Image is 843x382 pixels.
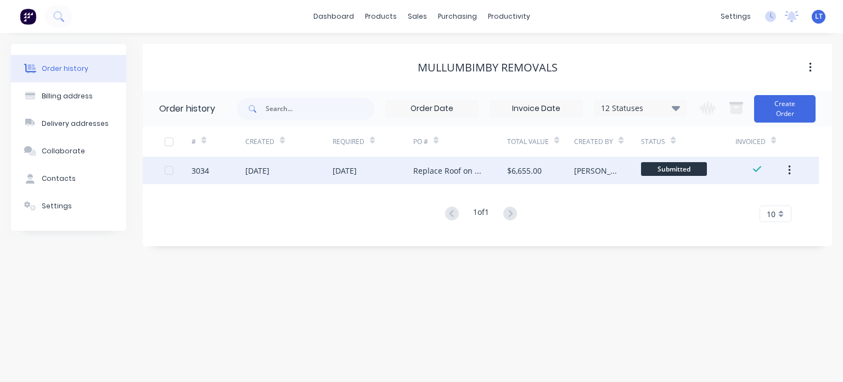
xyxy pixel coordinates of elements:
div: PO # [413,137,428,147]
div: Collaborate [42,146,85,156]
div: products [359,8,402,25]
img: Factory [20,8,36,25]
div: Invoiced [735,137,766,147]
div: 3034 [192,165,209,176]
button: Contacts [11,165,126,192]
div: Created [245,126,333,157]
div: settings [715,8,756,25]
button: Order history [11,55,126,82]
div: Mullumbimby Removals [418,61,558,74]
div: PO # [413,126,507,157]
a: dashboard [308,8,359,25]
div: Settings [42,201,72,211]
div: [PERSON_NAME] [574,165,619,176]
span: Submitted [641,162,707,176]
div: [DATE] [245,165,269,176]
div: # [192,126,245,157]
div: Created By [574,137,613,147]
div: Total Value [507,126,574,157]
button: Create Order [754,95,816,123]
div: Contacts [42,174,76,184]
div: Replace Roof on Pantech [413,165,485,176]
div: Total Value [507,137,549,147]
div: productivity [482,8,536,25]
button: Billing address [11,82,126,110]
div: Invoiced [735,126,789,157]
div: Billing address [42,91,93,101]
div: Delivery addresses [42,119,109,129]
button: Collaborate [11,137,126,165]
div: $6,655.00 [507,165,542,176]
div: sales [402,8,432,25]
div: Order history [42,64,88,74]
div: 12 Statuses [594,102,687,114]
button: Delivery addresses [11,110,126,137]
span: LT [815,12,823,21]
input: Order Date [386,101,478,117]
div: Status [641,137,665,147]
div: Status [641,126,735,157]
div: purchasing [432,8,482,25]
div: [DATE] [333,165,357,176]
span: 10 [767,208,775,220]
div: Order history [159,102,215,115]
div: Required [333,137,364,147]
div: Created By [574,126,641,157]
div: 1 of 1 [473,206,489,222]
input: Search... [266,98,374,120]
button: Settings [11,192,126,220]
input: Invoice Date [490,101,582,117]
div: Required [333,126,413,157]
div: # [192,137,196,147]
div: Created [245,137,274,147]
